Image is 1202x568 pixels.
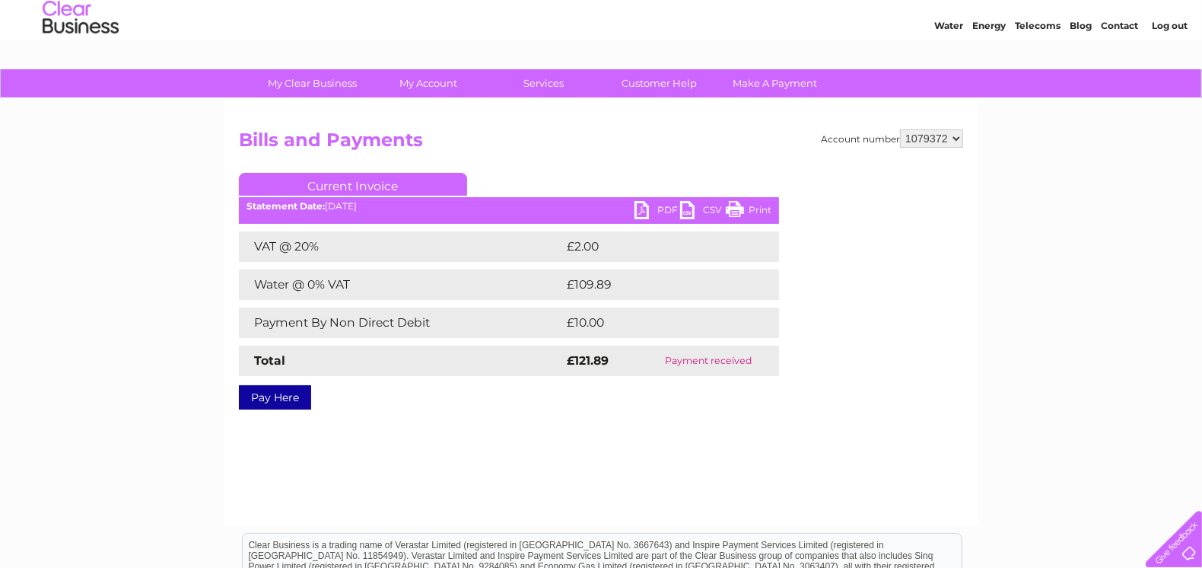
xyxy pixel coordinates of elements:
a: PDF [634,201,680,223]
a: Customer Help [597,69,723,97]
div: Account number [821,129,963,148]
td: VAT @ 20% [239,231,563,262]
a: Water [934,65,963,76]
a: Print [726,201,771,223]
td: £2.00 [563,231,744,262]
td: Payment received [638,346,779,376]
a: My Account [366,69,491,97]
a: Pay Here [239,385,311,410]
a: Log out [1152,65,1188,76]
a: Telecoms [1015,65,1060,76]
td: Payment By Non Direct Debit [239,308,563,338]
a: Make A Payment [713,69,838,97]
a: 0333 014 3131 [915,8,1020,27]
a: Contact [1101,65,1138,76]
td: £109.89 [563,270,752,300]
td: £10.00 [563,308,748,338]
img: logo.png [42,40,119,86]
div: [DATE] [239,201,779,212]
div: Clear Business is a trading name of Verastar Limited (registered in [GEOGRAPHIC_DATA] No. 3667643... [243,8,962,74]
a: My Clear Business [250,69,376,97]
a: CSV [680,201,726,223]
a: Services [482,69,607,97]
td: Water @ 0% VAT [239,270,563,300]
strong: £121.89 [567,353,609,368]
b: Statement Date: [246,200,325,212]
a: Energy [972,65,1006,76]
strong: Total [254,353,285,368]
a: Blog [1070,65,1092,76]
a: Current Invoice [239,173,467,196]
h2: Bills and Payments [239,129,963,158]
